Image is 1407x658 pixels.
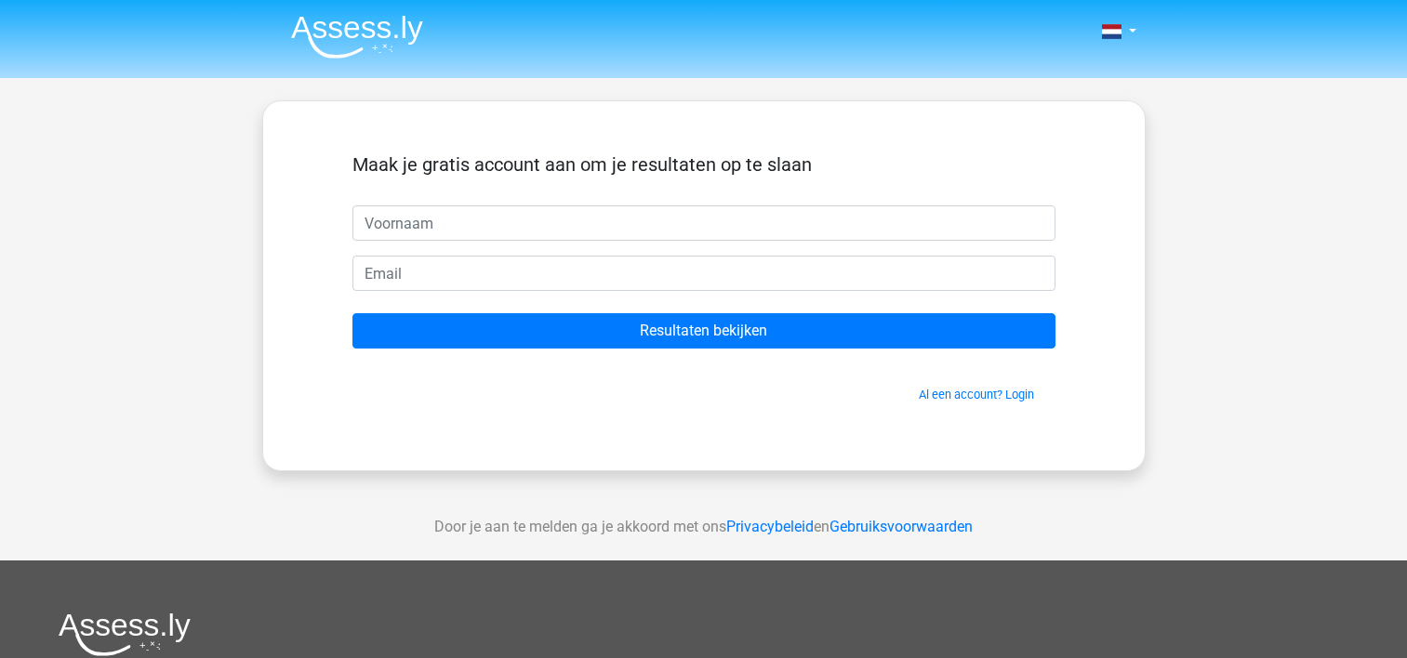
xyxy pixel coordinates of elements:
[352,313,1055,349] input: Resultaten bekijken
[830,518,973,535] a: Gebruiksvoorwaarden
[59,612,191,656] img: Assessly logo
[919,388,1034,401] a: Al een account? Login
[352,205,1055,241] input: Voornaam
[352,153,1055,176] h5: Maak je gratis account aan om je resultaten op te slaan
[726,518,814,535] a: Privacybeleid
[291,15,423,59] img: Assessly
[352,256,1055,291] input: Email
